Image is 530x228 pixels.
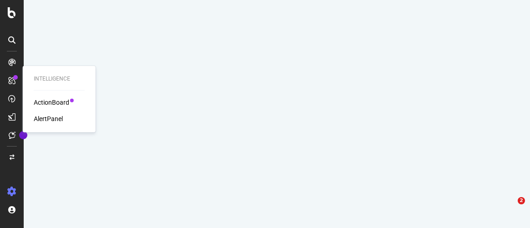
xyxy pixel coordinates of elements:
span: 2 [518,197,525,204]
a: ActionBoard [34,98,69,107]
div: Intelligence [34,75,85,83]
iframe: Intercom live chat [499,197,521,219]
a: AlertPanel [34,114,63,123]
div: Tooltip anchor [19,131,27,139]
